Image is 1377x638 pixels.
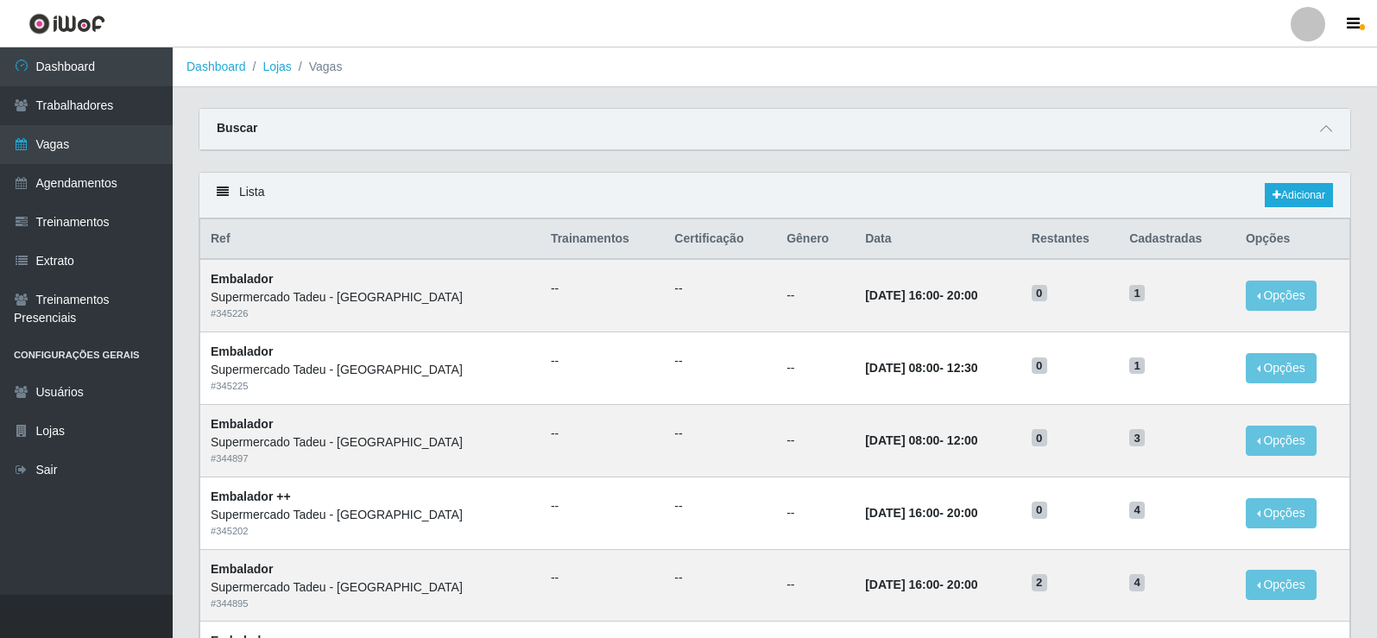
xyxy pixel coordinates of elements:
[1246,281,1317,311] button: Opções
[551,497,654,515] ul: --
[865,506,939,520] time: [DATE] 16:00
[211,506,530,524] div: Supermercado Tadeu - [GEOGRAPHIC_DATA]
[551,425,654,443] ul: --
[211,306,530,321] div: # 345226
[865,361,977,375] strong: -
[199,173,1350,218] div: Lista
[211,490,291,503] strong: Embalador ++
[865,433,977,447] strong: -
[776,477,855,549] td: --
[776,549,855,622] td: --
[217,121,257,135] strong: Buscar
[855,219,1021,260] th: Data
[776,219,855,260] th: Gênero
[776,259,855,332] td: --
[674,352,766,370] ul: --
[200,219,540,260] th: Ref
[1246,353,1317,383] button: Opções
[186,60,246,73] a: Dashboard
[211,562,273,576] strong: Embalador
[1129,502,1145,519] span: 4
[1129,429,1145,446] span: 3
[1032,574,1047,591] span: 2
[1265,183,1333,207] a: Adicionar
[1129,357,1145,375] span: 1
[211,524,530,539] div: # 345202
[1246,570,1317,600] button: Opções
[211,433,530,452] div: Supermercado Tadeu - [GEOGRAPHIC_DATA]
[865,288,939,302] time: [DATE] 16:00
[865,578,977,591] strong: -
[551,352,654,370] ul: --
[211,288,530,306] div: Supermercado Tadeu - [GEOGRAPHIC_DATA]
[1235,219,1350,260] th: Opções
[865,506,977,520] strong: -
[211,379,530,394] div: # 345225
[776,404,855,477] td: --
[674,569,766,587] ul: --
[1032,502,1047,519] span: 0
[1129,285,1145,302] span: 1
[211,452,530,466] div: # 344897
[211,272,273,286] strong: Embalador
[540,219,664,260] th: Trainamentos
[865,433,939,447] time: [DATE] 08:00
[674,280,766,298] ul: --
[1246,426,1317,456] button: Opções
[947,288,978,302] time: 20:00
[173,47,1377,87] nav: breadcrumb
[551,569,654,587] ul: --
[1032,429,1047,446] span: 0
[262,60,291,73] a: Lojas
[947,361,978,375] time: 12:30
[674,497,766,515] ul: --
[211,417,273,431] strong: Embalador
[1246,498,1317,528] button: Opções
[776,332,855,405] td: --
[211,578,530,597] div: Supermercado Tadeu - [GEOGRAPHIC_DATA]
[865,578,939,591] time: [DATE] 16:00
[865,361,939,375] time: [DATE] 08:00
[1129,574,1145,591] span: 4
[211,361,530,379] div: Supermercado Tadeu - [GEOGRAPHIC_DATA]
[947,433,978,447] time: 12:00
[674,425,766,443] ul: --
[292,58,343,76] li: Vagas
[1032,285,1047,302] span: 0
[947,578,978,591] time: 20:00
[211,344,273,358] strong: Embalador
[211,597,530,611] div: # 344895
[1032,357,1047,375] span: 0
[28,13,105,35] img: CoreUI Logo
[664,219,776,260] th: Certificação
[1119,219,1235,260] th: Cadastradas
[865,288,977,302] strong: -
[551,280,654,298] ul: --
[1021,219,1119,260] th: Restantes
[947,506,978,520] time: 20:00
